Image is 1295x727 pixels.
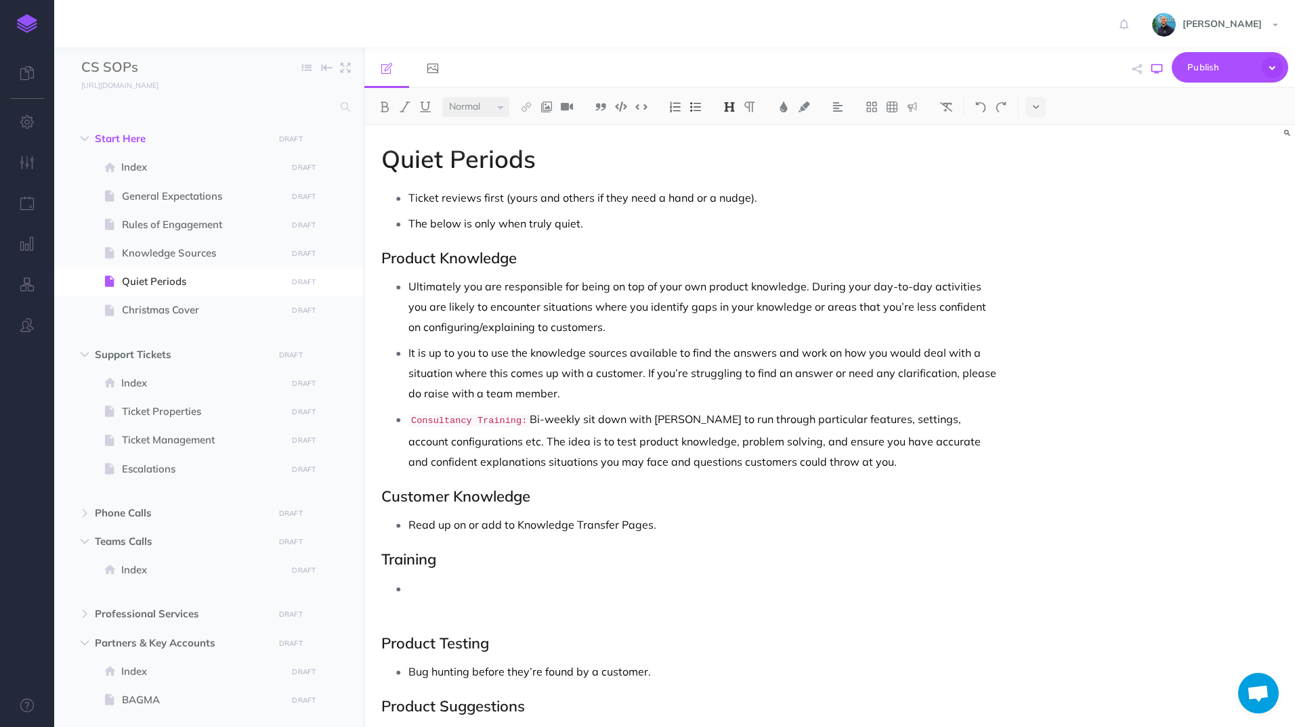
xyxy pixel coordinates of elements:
[886,102,898,112] img: Create table button
[95,606,266,622] span: Professional Services
[121,159,282,175] span: Index
[279,135,303,144] small: DRAFT
[274,636,307,651] button: DRAFT
[408,514,999,535] p: Read up on or add to Knowledge Transfer Pages.
[292,278,316,286] small: DRAFT
[292,696,316,705] small: DRAFT
[419,102,431,112] img: Underline button
[292,667,316,676] small: DRAFT
[95,533,266,550] span: Teams Calls
[408,414,530,427] code: Consultancy Training:
[399,102,411,112] img: Italic button
[615,102,627,112] img: Code block button
[287,189,321,204] button: DRAFT
[408,213,999,234] p: The below is only when truly quiet.
[940,102,952,112] img: Clear styles button
[292,436,316,445] small: DRAFT
[520,102,532,112] img: Link button
[1238,673,1279,713] div: Open chat
[287,433,321,448] button: DRAFT
[287,404,321,420] button: DRAFT
[81,58,240,78] input: Documentation Name
[723,102,736,112] img: Headings dropdown button
[595,102,607,112] img: Blockquote button
[279,639,303,648] small: DRAFT
[121,375,282,391] span: Index
[122,432,282,448] span: Ticket Management
[287,246,321,261] button: DRAFT
[1187,57,1255,78] span: Publish
[975,102,987,112] img: Undo
[279,537,303,546] small: DRAFT
[122,461,282,477] span: Escalations
[744,102,756,112] img: Paragraph button
[122,188,282,204] span: General Expectations
[906,102,918,112] img: Callout dropdown menu button
[292,407,316,416] small: DRAFT
[292,221,316,229] small: DRAFT
[81,95,333,119] input: Search
[292,306,316,315] small: DRAFT
[1172,52,1288,83] button: Publish
[408,409,999,472] p: Bi-weekly sit down with [PERSON_NAME] to run through particular features, settings, account confi...
[381,635,999,651] h2: Product Testing
[381,146,999,173] h1: Quiet Periods
[54,78,172,91] a: [URL][DOMAIN_NAME]
[287,563,321,578] button: DRAFT
[1176,18,1269,30] span: [PERSON_NAME]
[669,102,681,112] img: Ordered list button
[95,347,266,363] span: Support Tickets
[17,14,37,33] img: logo-mark.svg
[287,462,321,477] button: DRAFT
[121,663,282,680] span: Index
[81,81,158,90] small: [URL][DOMAIN_NAME]
[689,102,702,112] img: Unordered list button
[122,245,282,261] span: Knowledge Sources
[95,635,266,651] span: Partners & Key Accounts
[381,698,999,714] h2: Product Suggestions
[287,303,321,318] button: DRAFT
[95,505,266,521] span: Phone Calls
[798,102,810,112] img: Text background color button
[832,102,844,112] img: Alignment dropdown menu button
[778,102,790,112] img: Text color button
[279,509,303,518] small: DRAFT
[408,188,999,208] p: Ticket reviews first (yours and others if they need a hand or a nudge).
[122,692,282,708] span: BAGMA
[292,192,316,201] small: DRAFT
[1152,13,1176,37] img: 925838e575eb33ea1a1ca055db7b09b0.jpg
[292,465,316,474] small: DRAFT
[381,488,999,504] h2: Customer Knowledge
[122,217,282,233] span: Rules of Engagement
[274,506,307,521] button: DRAFT
[292,379,316,388] small: DRAFT
[274,131,307,147] button: DRAFT
[287,376,321,391] button: DRAFT
[287,692,321,708] button: DRAFT
[287,274,321,290] button: DRAFT
[122,403,282,420] span: Ticket Properties
[408,276,999,337] p: Ultimately you are responsible for being on top of your own product knowledge. During your day-to...
[635,102,647,112] img: Inline code button
[121,562,282,578] span: Index
[292,566,316,575] small: DRAFT
[274,534,307,550] button: DRAFT
[408,661,999,682] p: Bug hunting before they’re found by a customer.
[381,250,999,266] h2: Product Knowledge
[279,351,303,359] small: DRAFT
[122,273,282,290] span: Quiet Periods
[279,610,303,619] small: DRAFT
[274,347,307,363] button: DRAFT
[274,607,307,622] button: DRAFT
[287,217,321,233] button: DRAFT
[381,551,999,567] h2: Training
[408,343,999,403] p: It is up to you to use the knowledge sources available to find the answers and work on how you wo...
[287,160,321,175] button: DRAFT
[95,131,266,147] span: Start Here
[292,249,316,258] small: DRAFT
[287,664,321,680] button: DRAFT
[292,163,316,172] small: DRAFT
[995,102,1007,112] img: Redo
[379,102,391,112] img: Bold button
[561,102,573,112] img: Add video button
